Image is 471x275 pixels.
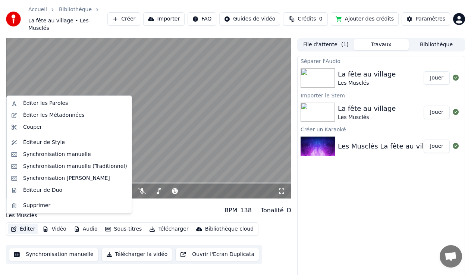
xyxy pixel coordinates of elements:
[287,206,291,215] div: D
[28,6,107,32] nav: breadcrumb
[205,225,254,233] div: Bibliothèque cloud
[409,39,464,50] button: Bibliothèque
[146,224,191,234] button: Télécharger
[23,202,50,209] div: Supprimer
[23,139,65,146] div: Éditeur de Style
[424,106,450,119] button: Jouer
[261,206,284,215] div: Tonalité
[101,248,173,261] button: Télécharger la vidéo
[23,112,85,119] div: Éditer les Métadonnées
[175,248,259,261] button: Ouvrir l'Ecran Duplicata
[424,71,450,85] button: Jouer
[23,187,62,194] div: Éditeur de Duo
[23,124,42,131] div: Couper
[224,206,237,215] div: BPM
[188,12,216,26] button: FAQ
[298,39,354,50] button: File d'attente
[354,39,409,50] button: Travaux
[59,6,92,13] a: Bibliothèque
[6,201,70,212] div: La fête au village
[440,245,462,268] div: Ouvrir le chat
[338,69,396,79] div: La fête au village
[341,41,349,49] span: ( 1 )
[28,17,107,32] span: La fête au village • Les Musclés
[298,15,316,23] span: Crédits
[40,224,69,234] button: Vidéo
[28,6,47,13] a: Accueil
[331,12,399,26] button: Ajouter des crédits
[6,12,21,26] img: youka
[9,248,98,261] button: Synchronisation manuelle
[338,114,396,121] div: Les Musclés
[71,224,101,234] button: Audio
[107,12,140,26] button: Créer
[424,140,450,153] button: Jouer
[415,15,445,23] div: Paramètres
[23,151,91,158] div: Synchronisation manuelle
[143,12,185,26] button: Importer
[23,100,68,107] div: Éditer les Paroles
[8,224,38,234] button: Éditer
[298,91,465,100] div: Importer le Stem
[102,224,145,234] button: Sous-titres
[240,206,252,215] div: 138
[338,79,396,87] div: Les Musclés
[338,103,396,114] div: La fête au village
[298,56,465,65] div: Séparer l'Audio
[6,212,70,219] div: Les Musclés
[319,15,323,23] span: 0
[402,12,450,26] button: Paramètres
[298,125,465,134] div: Créer un Karaoké
[23,163,127,170] div: Synchronisation manuelle (Traditionnel)
[23,175,110,182] div: Synchronisation [PERSON_NAME]
[219,12,280,26] button: Guides de vidéo
[283,12,328,26] button: Crédits0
